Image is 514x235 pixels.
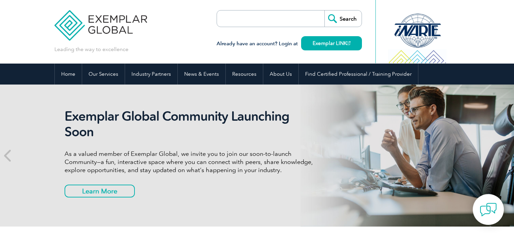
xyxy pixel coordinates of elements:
[82,64,125,85] a: Our Services
[480,201,497,218] img: contact-chat.png
[55,64,82,85] a: Home
[217,40,362,48] h3: Already have an account? Login at
[65,185,135,197] a: Learn More
[324,10,362,27] input: Search
[125,64,177,85] a: Industry Partners
[347,41,350,45] img: open_square.png
[263,64,298,85] a: About Us
[65,109,318,140] h2: Exemplar Global Community Launching Soon
[301,36,362,50] a: Exemplar LINK
[54,46,128,53] p: Leading the way to excellence
[178,64,225,85] a: News & Events
[226,64,263,85] a: Resources
[299,64,418,85] a: Find Certified Professional / Training Provider
[65,150,318,174] p: As a valued member of Exemplar Global, we invite you to join our soon-to-launch Community—a fun, ...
